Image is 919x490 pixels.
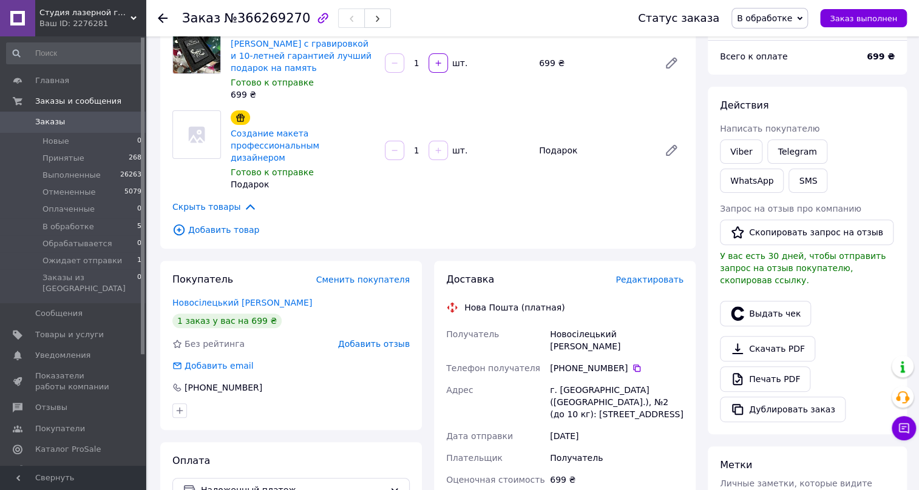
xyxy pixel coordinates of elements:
[638,12,719,24] div: Статус заказа
[720,124,819,133] span: Написать покупателю
[548,447,686,469] div: Получатель
[35,444,101,455] span: Каталог ProSale
[550,362,683,374] div: [PHONE_NUMBER]
[172,455,210,466] span: Оплата
[35,423,85,434] span: Покупатели
[446,453,503,463] span: Плательщик
[35,465,80,475] span: Аналитика
[172,200,257,213] span: Скрыть товары
[720,169,784,193] a: WhatsApp
[35,116,65,127] span: Заказы
[446,385,473,395] span: Адрес
[449,144,469,156] div: шт.
[720,52,787,61] span: Всего к оплате
[42,170,101,181] span: Выполненные
[183,360,255,372] div: Добавить email
[137,221,141,232] span: 5
[137,272,141,294] span: 0
[446,274,494,285] span: Доставка
[548,379,686,425] div: г. [GEOGRAPHIC_DATA] ([GEOGRAPHIC_DATA].), №2 (до 10 кг): [STREET_ADDRESS]
[720,459,752,471] span: Метки
[172,298,312,307] a: Новосілецький [PERSON_NAME]
[35,329,104,340] span: Товары и услуги
[158,12,168,24] div: Вернуться назад
[446,329,499,339] span: Получатель
[137,204,141,215] span: 0
[35,308,83,319] span: Сообщения
[120,170,141,181] span: 26263
[830,14,897,23] span: Заказ выполнен
[185,339,245,349] span: Без рейтинга
[39,18,146,29] div: Ваш ID: 2276281
[172,223,683,237] span: Добавить товар
[867,52,895,61] b: 699 ₴
[42,238,112,249] span: Обрабатывается
[446,431,513,441] span: Дата отправки
[35,350,90,361] span: Уведомления
[446,475,545,485] span: Оценочная стоимость
[39,7,131,18] span: Студия лазерной гравировки
[548,323,686,357] div: Новосілецький [PERSON_NAME]
[720,366,810,392] a: Печать PDF
[231,78,314,87] span: Готово к отправке
[449,57,469,69] div: шт.
[720,336,815,361] a: Скачать PDF
[137,238,141,249] span: 0
[224,11,310,25] span: №366269270
[231,89,375,101] div: 699 ₴
[659,51,683,75] a: Редактировать
[42,204,95,215] span: Оплаченные
[615,275,683,284] span: Редактировать
[172,314,282,328] div: 1 заказ у вас на 699 ₴
[35,75,69,86] span: Главная
[231,27,371,73] a: Именная зажигалка [PERSON_NAME] с гравировкой и 10-летней гарантией лучший подарок на память
[231,167,314,177] span: Готово к отправке
[173,26,220,73] img: Именная зажигалка Zippo с гравировкой и 10-летней гарантией лучший подарок на память
[35,371,112,392] span: Показатели работы компании
[534,142,654,159] div: Подарок
[42,187,95,198] span: Отмененные
[548,425,686,447] div: [DATE]
[182,11,220,25] span: Заказ
[720,220,894,245] button: Скопировать запрос на отзыв
[446,363,540,373] span: Телефон получателя
[42,153,84,164] span: Принятые
[737,13,792,23] span: В обработке
[171,360,255,372] div: Добавить email
[42,272,137,294] span: Заказы из [GEOGRAPHIC_DATA]
[42,221,94,232] span: В обработке
[42,136,69,147] span: Новые
[137,136,141,147] span: 0
[124,187,141,198] span: 5079
[183,381,263,394] div: [PHONE_NUMBER]
[461,301,568,314] div: Нова Пошта (платная)
[820,9,907,27] button: Заказ выполнен
[720,204,861,213] span: Запрос на отзыв про компанию
[35,402,67,413] span: Отзывы
[534,55,654,72] div: 699 ₴
[6,42,143,64] input: Поиск
[35,96,121,107] span: Заказы и сообщения
[720,139,762,164] a: Viber
[338,339,410,349] span: Добавить отзыв
[659,138,683,163] a: Редактировать
[172,274,233,285] span: Покупатель
[720,301,811,326] button: Выдать чек
[316,275,410,284] span: Сменить покупателя
[720,397,846,422] button: Дублировать заказ
[720,99,768,111] span: Действия
[129,153,141,164] span: 268
[767,139,827,164] a: Telegram
[788,169,827,193] button: SMS
[231,129,319,163] a: Создание макета профессиональным дизайнером
[892,416,916,440] button: Чат с покупателем
[720,251,886,285] span: У вас есть 30 дней, чтобы отправить запрос на отзыв покупателю, скопировав ссылку.
[137,255,141,266] span: 1
[42,255,122,266] span: Ожидает отправки
[231,178,375,190] div: Подарок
